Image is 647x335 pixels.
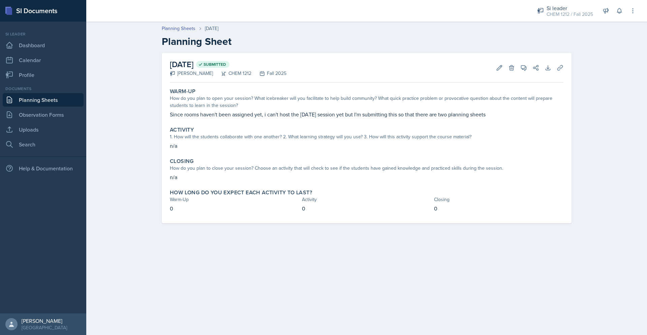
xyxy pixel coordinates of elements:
div: Documents [3,86,84,92]
div: [PERSON_NAME] [170,70,213,77]
div: CHEM 1212 / Fall 2025 [547,11,593,18]
h2: [DATE] [170,58,286,71]
div: [DATE] [205,25,218,32]
div: Fall 2025 [251,70,286,77]
a: Uploads [3,123,84,136]
a: Profile [3,68,84,82]
div: 1. How will the students collaborate with one another? 2. What learning strategy will you use? 3.... [170,133,563,140]
p: 0 [170,204,299,213]
p: n/a [170,173,563,181]
a: Planning Sheets [162,25,195,32]
label: Activity [170,127,194,133]
div: CHEM 1212 [213,70,251,77]
a: Dashboard [3,38,84,52]
a: Planning Sheets [3,93,84,107]
div: [PERSON_NAME] [22,317,67,324]
p: 0 [434,204,563,213]
div: Closing [434,196,563,203]
label: Closing [170,158,194,165]
div: [GEOGRAPHIC_DATA] [22,324,67,331]
div: How do you plan to open your session? What icebreaker will you facilitate to help build community... [170,95,563,109]
a: Search [3,138,84,151]
a: Observation Forms [3,108,84,121]
label: How long do you expect each activity to last? [170,189,312,196]
p: n/a [170,142,563,150]
span: Submitted [204,62,226,67]
div: Activity [302,196,431,203]
h2: Planning Sheet [162,35,572,48]
div: Si leader [3,31,84,37]
a: Calendar [3,53,84,67]
div: Help & Documentation [3,162,84,175]
p: Since rooms haven't been assigned yet, i can't host the [DATE] session yet but I'm submitting thi... [170,110,563,118]
label: Warm-Up [170,88,196,95]
div: Warm-Up [170,196,299,203]
div: Si leader [547,4,593,12]
p: 0 [302,204,431,213]
div: How do you plan to close your session? Choose an activity that will check to see if the students ... [170,165,563,172]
